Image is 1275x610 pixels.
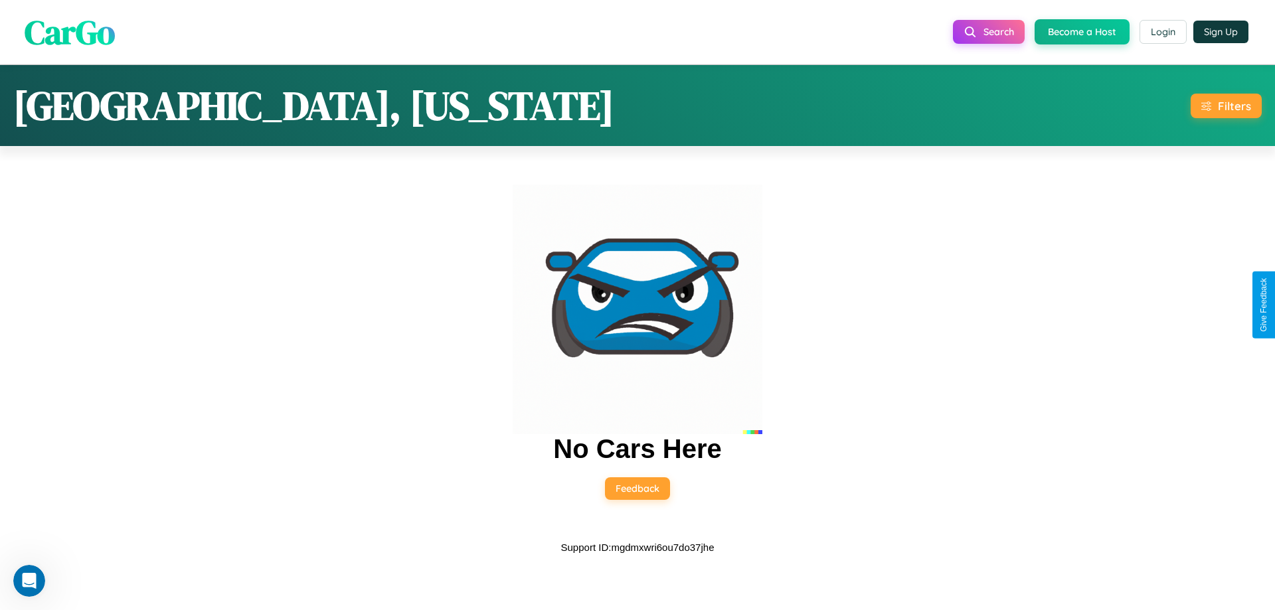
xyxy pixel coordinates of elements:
img: car [513,185,762,434]
div: Filters [1218,99,1251,113]
iframe: Intercom live chat [13,565,45,597]
span: Search [983,26,1014,38]
button: Sign Up [1193,21,1248,43]
button: Become a Host [1035,19,1130,44]
div: Give Feedback [1259,278,1268,332]
button: Feedback [605,477,670,500]
p: Support ID: mgdmxwri6ou7do37jhe [561,538,715,556]
button: Login [1140,20,1187,44]
button: Filters [1191,94,1262,118]
button: Search [953,20,1025,44]
h2: No Cars Here [553,434,721,464]
span: CarGo [25,9,115,54]
h1: [GEOGRAPHIC_DATA], [US_STATE] [13,78,614,133]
